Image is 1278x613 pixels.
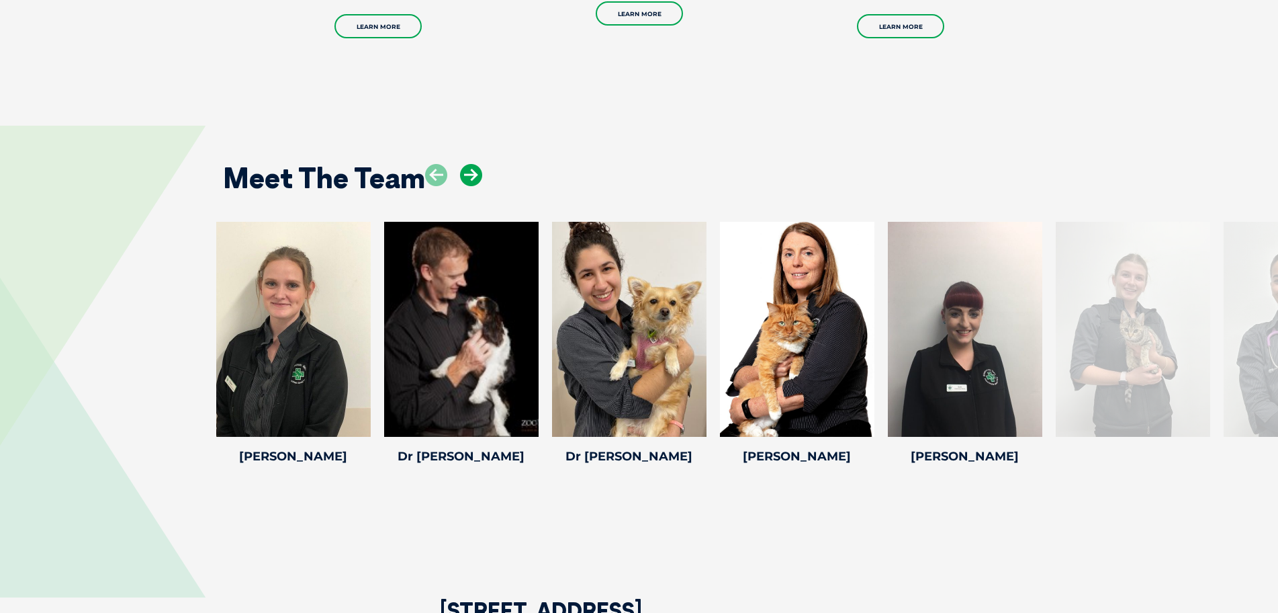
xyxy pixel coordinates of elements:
h4: [PERSON_NAME] [720,450,874,462]
a: Learn More [334,14,422,38]
h4: Dr [PERSON_NAME] [552,450,706,462]
a: Learn More [857,14,944,38]
h4: Dr [PERSON_NAME] [384,450,539,462]
a: Learn More [596,1,683,26]
h4: [PERSON_NAME] [888,450,1042,462]
h4: [PERSON_NAME] [216,450,371,462]
h2: Meet The Team [223,164,425,192]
